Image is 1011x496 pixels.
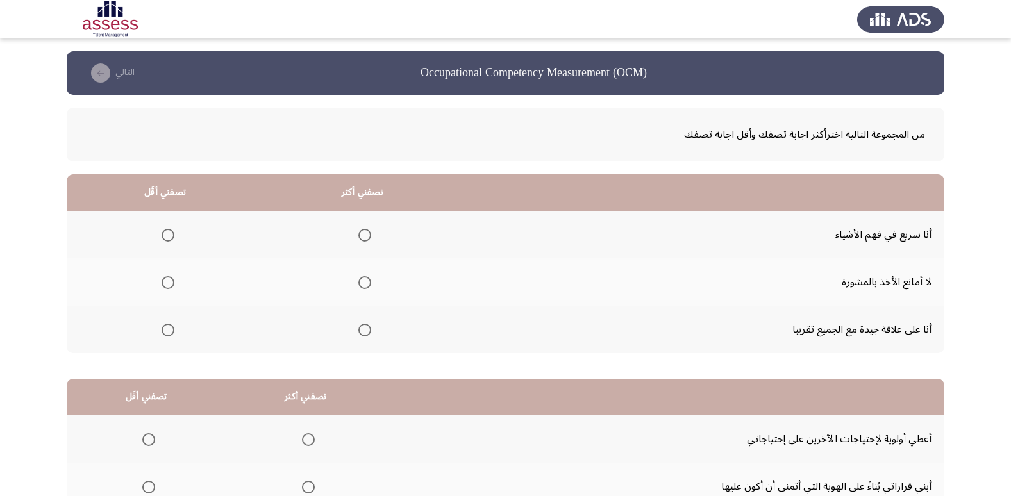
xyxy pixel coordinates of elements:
[421,65,647,81] h3: Occupational Competency Measurement (OCM)
[461,211,944,258] td: أنا سريع في فهم الأشياء
[226,379,385,415] th: تصفني أكثر
[461,306,944,353] td: أنا على علاقة جيدة مع الجميع تقريبا
[156,271,174,293] mat-radio-group: Select an option
[82,63,138,83] button: check the missing
[461,258,944,306] td: لا أمانع الأخذ بالمشورة
[156,318,174,340] mat-radio-group: Select an option
[156,224,174,245] mat-radio-group: Select an option
[297,428,315,450] mat-radio-group: Select an option
[353,271,371,293] mat-radio-group: Select an option
[385,415,944,463] td: أعطي أولوية لإحتياجات الآخرين على إحتياجاتي
[67,174,263,211] th: تصفني أقَل
[67,1,154,37] img: Assessment logo of OCM R1 ASSESS
[86,124,925,145] span: من المجموعة التالية اخترأكثر اجابة تصفك وأقل اجابة تصفك
[857,1,944,37] img: Assess Talent Management logo
[353,224,371,245] mat-radio-group: Select an option
[353,318,371,340] mat-radio-group: Select an option
[67,379,226,415] th: تصفني أقَل
[263,174,461,211] th: تصفني أكثر
[137,428,155,450] mat-radio-group: Select an option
